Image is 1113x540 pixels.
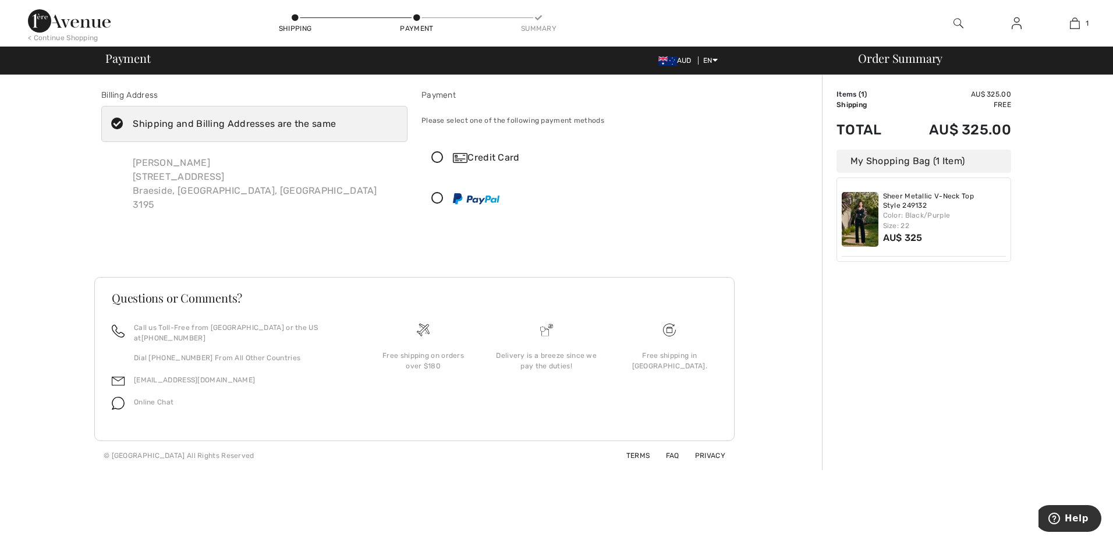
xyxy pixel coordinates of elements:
img: Delivery is a breeze since we pay the duties! [540,324,553,336]
div: Payment [421,89,728,101]
span: EN [703,56,718,65]
div: Payment [399,23,434,34]
div: Free shipping on orders over $180 [371,350,476,371]
span: AU$ 325 [883,232,923,243]
a: 1 [1046,16,1103,30]
span: 1 [861,90,864,98]
span: 1 [1086,18,1089,29]
a: Sign In [1002,16,1031,31]
a: Terms [612,452,650,460]
div: Credit Card [453,151,719,165]
img: Sheer Metallic V-Neck Top Style 249132 [842,192,878,247]
div: Order Summary [844,52,1106,64]
h3: Questions or Comments? [112,292,717,304]
div: Shipping and Billing Addresses are the same [133,117,336,131]
div: Summary [521,23,556,34]
span: AUD [658,56,696,65]
td: Free [898,100,1011,110]
div: Shipping [278,23,313,34]
a: [PHONE_NUMBER] [141,334,205,342]
img: email [112,375,125,388]
img: Credit Card [453,153,467,163]
div: Free shipping in [GEOGRAPHIC_DATA]. [617,350,722,371]
img: PayPal [453,193,499,204]
img: My Info [1012,16,1022,30]
td: Items ( ) [836,89,898,100]
img: call [112,325,125,337]
a: FAQ [652,452,679,460]
img: Australian Dollar [658,56,677,66]
div: Delivery is a breeze since we pay the duties! [494,350,599,371]
span: Payment [105,52,150,64]
div: My Shopping Bag (1 Item) [836,150,1011,173]
span: Online Chat [134,398,173,406]
img: My Bag [1070,16,1080,30]
div: © [GEOGRAPHIC_DATA] All Rights Reserved [104,450,254,461]
div: Color: Black/Purple Size: 22 [883,210,1006,231]
a: Sheer Metallic V-Neck Top Style 249132 [883,192,1006,210]
img: 1ère Avenue [28,9,111,33]
td: AU$ 325.00 [898,89,1011,100]
td: Shipping [836,100,898,110]
div: < Continue Shopping [28,33,98,43]
a: Privacy [681,452,725,460]
td: Total [836,110,898,150]
img: Free shipping on orders over $180 [663,324,676,336]
a: [EMAIL_ADDRESS][DOMAIN_NAME] [134,376,255,384]
div: Please select one of the following payment methods [421,106,728,135]
img: chat [112,397,125,410]
img: Free shipping on orders over $180 [417,324,430,336]
td: AU$ 325.00 [898,110,1011,150]
p: Dial [PHONE_NUMBER] From All Other Countries [134,353,348,363]
img: search the website [954,16,963,30]
div: Billing Address [101,89,407,101]
p: Call us Toll-Free from [GEOGRAPHIC_DATA] or the US at [134,322,348,343]
iframe: Opens a widget where you can find more information [1038,505,1101,534]
div: [PERSON_NAME] [STREET_ADDRESS] Braeside, [GEOGRAPHIC_DATA], [GEOGRAPHIC_DATA] 3195 [123,147,387,221]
